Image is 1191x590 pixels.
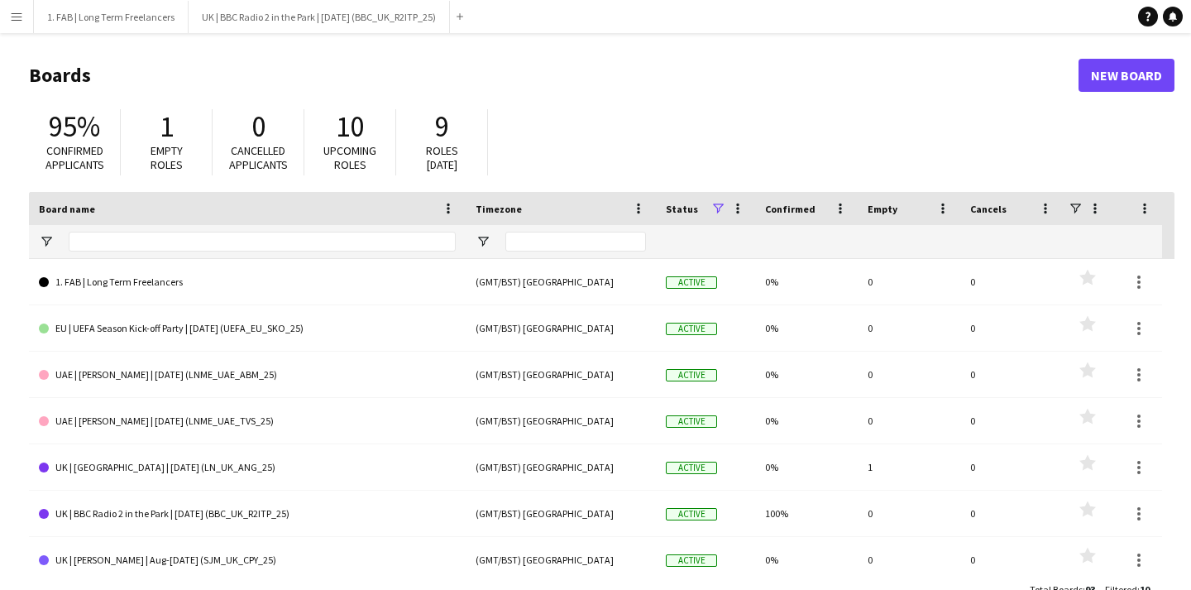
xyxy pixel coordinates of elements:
[39,203,95,215] span: Board name
[160,108,174,145] span: 1
[466,537,656,583] div: (GMT/BST) [GEOGRAPHIC_DATA]
[69,232,456,252] input: Board name Filter Input
[755,444,858,490] div: 0%
[868,203,897,215] span: Empty
[666,508,717,520] span: Active
[960,305,1063,351] div: 0
[435,108,449,145] span: 9
[970,203,1007,215] span: Cancels
[34,1,189,33] button: 1. FAB | Long Term Freelancers
[960,352,1063,397] div: 0
[858,305,960,351] div: 0
[29,63,1079,88] h1: Boards
[229,143,288,172] span: Cancelled applicants
[251,108,265,145] span: 0
[39,491,456,537] a: UK | BBC Radio 2 in the Park | [DATE] (BBC_UK_R2ITP_25)
[960,537,1063,583] div: 0
[466,305,656,351] div: (GMT/BST) [GEOGRAPHIC_DATA]
[666,462,717,474] span: Active
[960,444,1063,490] div: 0
[858,259,960,305] div: 0
[1079,59,1174,92] a: New Board
[45,143,104,172] span: Confirmed applicants
[466,259,656,305] div: (GMT/BST) [GEOGRAPHIC_DATA]
[39,259,456,305] a: 1. FAB | Long Term Freelancers
[39,398,456,444] a: UAE | [PERSON_NAME] | [DATE] (LNME_UAE_TVS_25)
[858,444,960,490] div: 1
[858,352,960,397] div: 0
[39,352,456,398] a: UAE | [PERSON_NAME] | [DATE] (LNME_UAE_ABM_25)
[666,323,717,335] span: Active
[858,537,960,583] div: 0
[466,444,656,490] div: (GMT/BST) [GEOGRAPHIC_DATA]
[666,369,717,381] span: Active
[755,491,858,536] div: 100%
[476,234,490,249] button: Open Filter Menu
[39,537,456,583] a: UK | [PERSON_NAME] | Aug-[DATE] (SJM_UK_CPY_25)
[39,305,456,352] a: EU | UEFA Season Kick-off Party | [DATE] (UEFA_EU_SKO_25)
[666,554,717,567] span: Active
[666,203,698,215] span: Status
[49,108,100,145] span: 95%
[765,203,816,215] span: Confirmed
[755,259,858,305] div: 0%
[960,398,1063,444] div: 0
[666,276,717,289] span: Active
[755,352,858,397] div: 0%
[39,234,54,249] button: Open Filter Menu
[151,143,183,172] span: Empty roles
[755,305,858,351] div: 0%
[960,491,1063,536] div: 0
[755,537,858,583] div: 0%
[960,259,1063,305] div: 0
[505,232,646,252] input: Timezone Filter Input
[755,398,858,444] div: 0%
[336,108,364,145] span: 10
[39,444,456,491] a: UK | [GEOGRAPHIC_DATA] | [DATE] (LN_UK_ANG_25)
[323,143,376,172] span: Upcoming roles
[189,1,450,33] button: UK | BBC Radio 2 in the Park | [DATE] (BBC_UK_R2ITP_25)
[858,491,960,536] div: 0
[858,398,960,444] div: 0
[466,491,656,536] div: (GMT/BST) [GEOGRAPHIC_DATA]
[466,352,656,397] div: (GMT/BST) [GEOGRAPHIC_DATA]
[426,143,458,172] span: Roles [DATE]
[666,415,717,428] span: Active
[466,398,656,444] div: (GMT/BST) [GEOGRAPHIC_DATA]
[476,203,522,215] span: Timezone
